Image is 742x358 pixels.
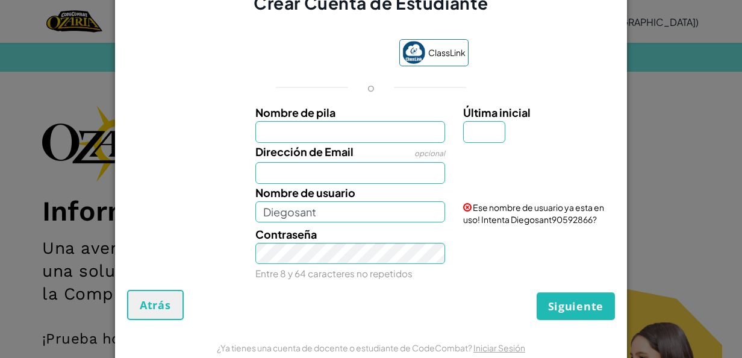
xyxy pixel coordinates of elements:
[473,342,525,353] a: Iniciar Sesión
[255,145,354,159] span: Dirección de Email
[537,292,615,320] button: Siguiente
[402,41,425,64] img: classlink-logo-small.png
[217,342,473,353] span: ¿Ya tienes una cuenta de docente o estudiante de CodeCombat?
[127,290,184,320] button: Atrás
[255,268,413,279] small: Entre 8 y 64 caracteres no repetidos
[428,44,466,61] span: ClassLink
[548,299,603,313] span: Siguiente
[255,186,355,199] span: Nombre de usuario
[463,202,604,225] span: Ese nombre de usuario ya esta en uso! Intenta Diegosant90592866?
[367,80,375,95] p: o
[255,105,335,119] span: Nombre de pila
[463,105,531,119] span: Última inicial
[267,40,393,67] iframe: Botón de Acceder con Google
[414,149,445,158] span: opcional
[255,227,317,241] span: Contraseña
[140,298,171,312] span: Atrás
